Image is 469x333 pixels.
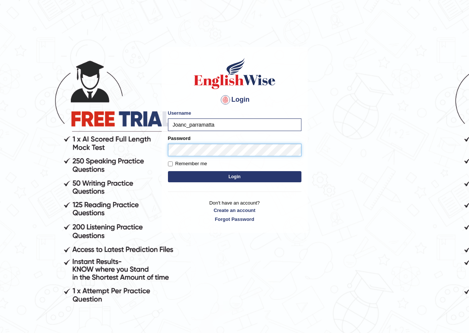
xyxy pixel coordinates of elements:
[168,216,301,223] a: Forgot Password
[192,57,277,90] img: Logo of English Wise sign in for intelligent practice with AI
[168,135,191,142] label: Password
[168,160,207,167] label: Remember me
[168,94,301,106] h4: Login
[168,199,301,222] p: Don't have an account?
[168,171,301,182] button: Login
[168,207,301,214] a: Create an account
[168,110,191,117] label: Username
[168,161,173,166] input: Remember me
